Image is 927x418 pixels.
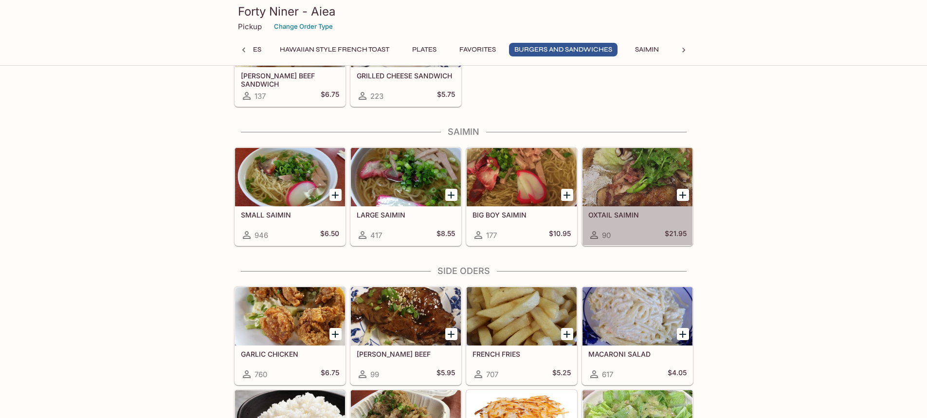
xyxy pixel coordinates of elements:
[466,147,577,246] a: BIG BOY SAIMIN177$10.95
[351,148,461,206] div: LARGE SAIMIN
[357,72,455,80] h5: GRILLED CHEESE SANDWICH
[473,211,571,219] h5: BIG BOY SAIMIN
[582,148,692,206] div: OXTAIL SAIMIN
[437,90,455,102] h5: $5.75
[677,189,689,201] button: Add OXTAIL SAIMIN
[466,287,577,385] a: FRENCH FRIES707$5.25
[436,368,455,380] h5: $5.95
[329,189,342,201] button: Add SMALL SAIMIN
[241,211,339,219] h5: SMALL SAIMIN
[625,43,669,56] button: Saimin
[561,328,573,340] button: Add FRENCH FRIES
[677,328,689,340] button: Add MACARONI SALAD
[486,231,497,240] span: 177
[321,90,339,102] h5: $6.75
[351,287,461,345] div: TERI BEEF
[582,287,693,385] a: MACARONI SALAD617$4.05
[370,231,382,240] span: 417
[486,370,498,379] span: 707
[238,4,690,19] h3: Forty Niner - Aiea
[665,229,687,241] h5: $21.95
[234,127,693,137] h4: Saimin
[561,189,573,201] button: Add BIG BOY SAIMIN
[329,328,342,340] button: Add GARLIC CHICKEN
[436,229,455,241] h5: $8.55
[467,287,577,345] div: FRENCH FRIES
[254,231,268,240] span: 946
[509,43,618,56] button: Burgers and Sandwiches
[234,266,693,276] h4: Side Oders
[602,370,613,379] span: 617
[241,350,339,358] h5: GARLIC CHICKEN
[473,350,571,358] h5: FRENCH FRIES
[445,189,457,201] button: Add LARGE SAIMIN
[254,91,266,101] span: 137
[274,43,395,56] button: Hawaiian Style French Toast
[235,287,345,345] div: GARLIC CHICKEN
[235,287,345,385] a: GARLIC CHICKEN760$6.75
[321,368,339,380] h5: $6.75
[270,19,337,34] button: Change Order Type
[445,328,457,340] button: Add TERI BEEF
[588,211,687,219] h5: OXTAIL SAIMIN
[402,43,446,56] button: Plates
[582,147,693,246] a: OXTAIL SAIMIN90$21.95
[549,229,571,241] h5: $10.95
[235,148,345,206] div: SMALL SAIMIN
[467,148,577,206] div: BIG BOY SAIMIN
[235,147,345,246] a: SMALL SAIMIN946$6.50
[582,287,692,345] div: MACARONI SALAD
[357,211,455,219] h5: LARGE SAIMIN
[320,229,339,241] h5: $6.50
[552,368,571,380] h5: $5.25
[351,9,461,67] div: GRILLED CHEESE SANDWICH
[241,72,339,88] h5: [PERSON_NAME] BEEF SANDWICH
[370,370,379,379] span: 99
[454,43,501,56] button: Favorites
[588,350,687,358] h5: MACARONI SALAD
[602,231,611,240] span: 90
[235,9,345,67] div: TERI BEEF SANDWICH
[350,147,461,246] a: LARGE SAIMIN417$8.55
[370,91,383,101] span: 223
[357,350,455,358] h5: [PERSON_NAME] BEEF
[238,22,262,31] p: Pickup
[350,287,461,385] a: [PERSON_NAME] BEEF99$5.95
[668,368,687,380] h5: $4.05
[254,370,267,379] span: 760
